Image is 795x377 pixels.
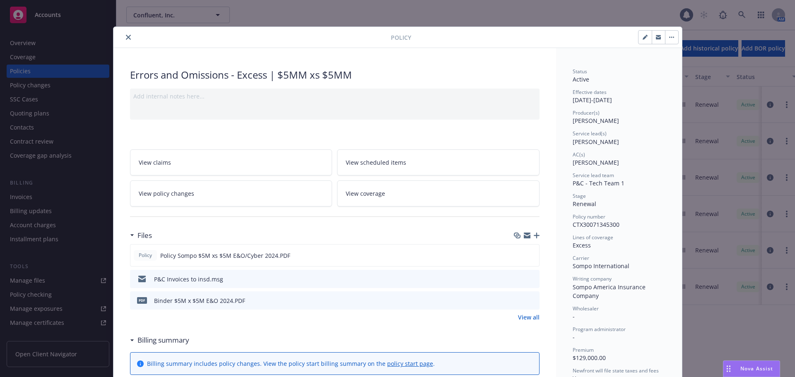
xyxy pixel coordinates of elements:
[137,297,147,303] span: PDF
[160,251,290,260] span: Policy Sompo $5M xs $5M E&O/Cyber 2024.PDF
[154,275,223,283] div: P&C Invoices to insd.msg
[573,275,612,282] span: Writing company
[573,346,594,353] span: Premium
[573,151,585,158] span: AC(s)
[529,296,536,305] button: preview file
[573,312,575,320] span: -
[529,275,536,283] button: preview file
[723,360,780,377] button: Nova Assist
[573,109,600,116] span: Producer(s)
[139,189,194,198] span: View policy changes
[573,179,624,187] span: P&C - Tech Team 1
[573,333,575,341] span: -
[337,149,540,175] a: View scheduled items
[573,192,586,199] span: Stage
[516,296,522,305] button: download file
[573,172,614,179] span: Service lead team
[337,180,540,207] a: View coverage
[573,200,596,208] span: Renewal
[723,361,734,377] div: Drag to move
[123,32,133,42] button: close
[154,296,245,305] div: Binder $5M x $5M E&O 2024.PDF
[573,213,605,220] span: Policy number
[387,360,433,367] a: policy start page
[573,138,619,146] span: [PERSON_NAME]
[130,230,152,241] div: Files
[573,367,659,374] span: Newfront will file state taxes and fees
[573,89,665,104] div: [DATE] - [DATE]
[573,241,665,250] div: Excess
[740,365,773,372] span: Nova Assist
[573,283,647,300] span: Sompo America Insurance Company
[573,68,587,75] span: Status
[573,234,613,241] span: Lines of coverage
[391,33,411,42] span: Policy
[518,313,540,322] a: View all
[573,89,607,96] span: Effective dates
[346,158,406,167] span: View scheduled items
[573,75,589,83] span: Active
[130,335,189,346] div: Billing summary
[137,335,189,346] h3: Billing summary
[573,255,589,262] span: Carrier
[573,326,626,333] span: Program administrator
[516,275,522,283] button: download file
[130,68,540,82] div: Errors and Omissions - Excess | $5MM xs $5MM
[147,359,435,368] div: Billing summary includes policy changes. View the policy start billing summary on the .
[573,117,619,125] span: [PERSON_NAME]
[130,149,332,175] a: View claims
[137,252,154,259] span: Policy
[573,221,619,228] span: CTX30071345300
[137,230,152,241] h3: Files
[573,305,599,312] span: Wholesaler
[573,354,606,362] span: $129,000.00
[573,262,629,270] span: Sompo International
[515,251,522,260] button: download file
[528,251,536,260] button: preview file
[573,158,619,166] span: [PERSON_NAME]
[573,130,607,137] span: Service lead(s)
[133,92,536,101] div: Add internal notes here...
[346,189,385,198] span: View coverage
[139,158,171,167] span: View claims
[130,180,332,207] a: View policy changes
